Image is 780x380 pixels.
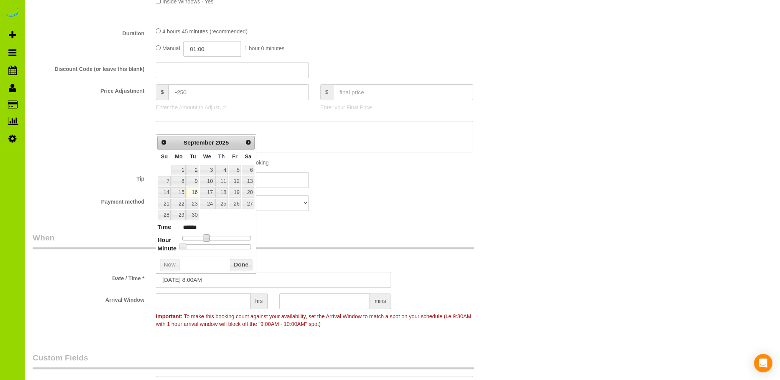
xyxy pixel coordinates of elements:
[157,236,171,245] dt: Hour
[218,153,225,160] span: Thursday
[157,223,171,232] dt: Time
[27,195,150,206] label: Payment method
[156,313,471,327] span: To make this booking count against your availability, set the Arrival Window to match a spot on y...
[215,199,228,209] a: 25
[172,176,186,186] a: 8
[245,139,251,145] span: Next
[215,187,228,197] a: 18
[216,139,229,146] span: 2025
[320,84,333,100] span: $
[158,210,171,220] a: 28
[242,187,254,197] a: 20
[215,165,228,175] a: 4
[162,28,247,35] span: 4 hours 45 minutes (recommended)
[242,165,254,175] a: 6
[27,27,150,37] label: Duration
[200,187,214,197] a: 17
[242,176,254,186] a: 13
[172,199,186,209] a: 22
[215,176,228,186] a: 11
[172,210,186,220] a: 29
[754,354,772,372] div: Open Intercom Messenger
[245,153,251,160] span: Saturday
[156,272,391,288] input: MM/DD/YYYY HH:MM
[251,293,267,309] span: hrs
[161,139,167,145] span: Prev
[190,153,196,160] span: Tuesday
[27,172,150,183] label: Tip
[230,259,252,271] button: Done
[172,187,186,197] a: 15
[229,187,241,197] a: 19
[186,176,199,186] a: 9
[158,137,169,148] a: Prev
[27,84,150,95] label: Price Adjustment
[27,63,150,73] label: Discount Code (or leave this blank)
[186,199,199,209] a: 23
[5,8,20,18] img: Automaid Logo
[200,199,214,209] a: 24
[333,84,473,100] input: final price
[243,137,254,148] a: Next
[158,187,171,197] a: 14
[33,232,474,249] legend: When
[183,139,214,146] span: September
[232,153,237,160] span: Friday
[203,153,211,160] span: Wednesday
[370,293,391,309] span: mins
[229,165,241,175] a: 5
[244,45,284,51] span: 1 hour 0 minutes
[242,199,254,209] a: 27
[156,104,308,111] p: Enter the Amount to Adjust, or
[158,176,171,186] a: 7
[186,210,199,220] a: 30
[158,199,171,209] a: 21
[27,293,150,304] label: Arrival Window
[161,153,168,160] span: Sunday
[33,352,474,369] legend: Custom Fields
[160,259,180,271] button: Now
[162,45,180,51] span: Manual
[172,165,186,175] a: 1
[156,313,182,319] strong: Important:
[27,272,150,282] label: Date / Time *
[200,165,214,175] a: 3
[229,176,241,186] a: 12
[229,199,241,209] a: 26
[186,165,199,175] a: 2
[320,104,473,111] p: Enter your Final Price
[175,153,183,160] span: Monday
[186,187,199,197] a: 16
[200,176,214,186] a: 10
[156,84,168,100] span: $
[157,244,176,254] dt: Minute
